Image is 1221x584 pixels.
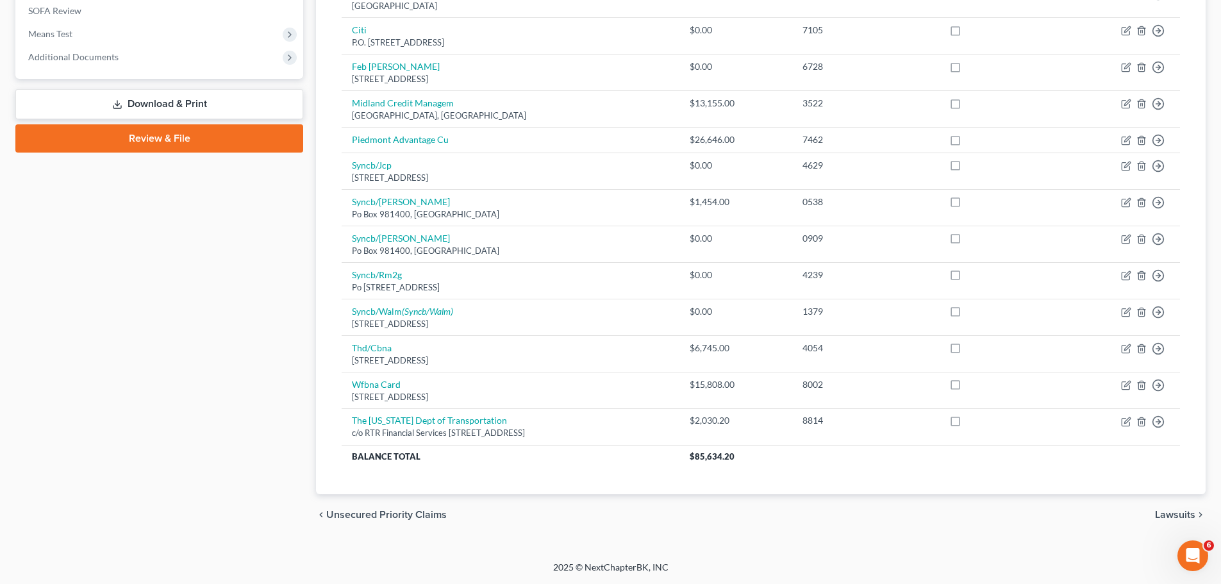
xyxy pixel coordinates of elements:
[802,305,929,318] div: 1379
[690,269,783,281] div: $0.00
[352,427,669,439] div: c/o RTR Financial Services [STREET_ADDRESS]
[690,451,735,462] span: $85,634.20
[1204,540,1214,551] span: 6
[352,306,453,317] a: Syncb/Walm(Syncb/Walm)
[690,378,783,391] div: $15,808.00
[802,60,929,73] div: 6728
[352,355,669,367] div: [STREET_ADDRESS]
[690,414,783,427] div: $2,030.20
[690,133,783,146] div: $26,646.00
[802,269,929,281] div: 4239
[352,73,669,85] div: [STREET_ADDRESS]
[690,159,783,172] div: $0.00
[352,134,449,145] a: Piedmont Advantage Cu
[802,24,929,37] div: 7105
[352,97,454,108] a: Midland Credit Managem
[316,510,326,520] i: chevron_left
[1177,540,1208,571] iframe: Intercom live chat
[352,61,440,72] a: Feb [PERSON_NAME]
[690,60,783,73] div: $0.00
[1195,510,1206,520] i: chevron_right
[802,414,929,427] div: 8814
[352,24,367,35] a: Citi
[326,510,447,520] span: Unsecured Priority Claims
[690,232,783,245] div: $0.00
[352,233,450,244] a: Syncb/[PERSON_NAME]
[352,379,401,390] a: Wfbna Card
[28,5,81,16] span: SOFA Review
[802,232,929,245] div: 0909
[690,196,783,208] div: $1,454.00
[352,318,669,330] div: [STREET_ADDRESS]
[342,445,679,468] th: Balance Total
[690,24,783,37] div: $0.00
[352,415,507,426] a: The [US_STATE] Dept of Transportation
[690,305,783,318] div: $0.00
[1155,510,1206,520] button: Lawsuits chevron_right
[352,37,669,49] div: P.O. [STREET_ADDRESS]
[802,378,929,391] div: 8002
[352,391,669,403] div: [STREET_ADDRESS]
[28,28,72,39] span: Means Test
[802,196,929,208] div: 0538
[352,208,669,221] div: Po Box 981400, [GEOGRAPHIC_DATA]
[802,133,929,146] div: 7462
[15,124,303,153] a: Review & File
[352,110,669,122] div: [GEOGRAPHIC_DATA], [GEOGRAPHIC_DATA]
[316,510,447,520] button: chevron_left Unsecured Priority Claims
[352,160,392,171] a: Syncb/Jcp
[690,97,783,110] div: $13,155.00
[352,342,392,353] a: Thd/Cbna
[1155,510,1195,520] span: Lawsuits
[802,342,929,355] div: 4054
[245,561,976,584] div: 2025 © NextChapterBK, INC
[28,51,119,62] span: Additional Documents
[352,172,669,184] div: [STREET_ADDRESS]
[352,196,450,207] a: Syncb/[PERSON_NAME]
[15,89,303,119] a: Download & Print
[352,281,669,294] div: Po [STREET_ADDRESS]
[352,245,669,257] div: Po Box 981400, [GEOGRAPHIC_DATA]
[802,159,929,172] div: 4629
[402,306,453,317] i: (Syncb/Walm)
[690,342,783,355] div: $6,745.00
[352,269,402,280] a: Syncb/Rm2g
[802,97,929,110] div: 3522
